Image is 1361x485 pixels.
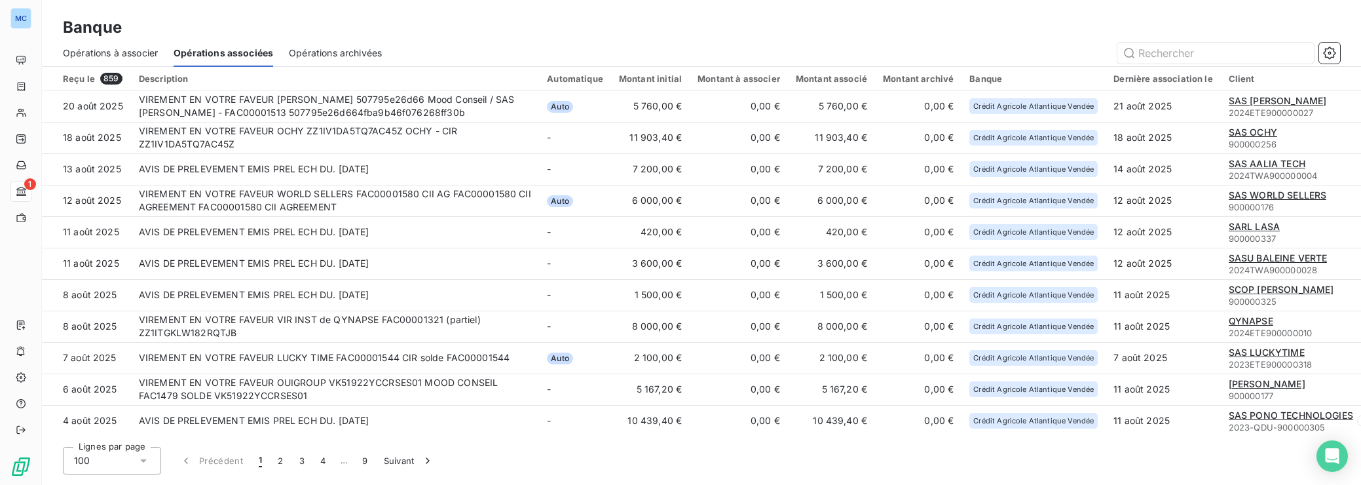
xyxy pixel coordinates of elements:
[1229,378,1305,391] a: [PERSON_NAME]
[74,454,90,467] span: 100
[788,342,875,374] td: 2 100,00 €
[875,311,961,342] td: 0,00 €
[1106,153,1220,185] td: 14 août 2025
[788,279,875,311] td: 1 500,00 €
[1229,94,1327,107] a: SAS [PERSON_NAME]
[1229,284,1334,295] span: SCOP [PERSON_NAME]
[539,405,611,436] td: -
[1113,73,1212,84] div: Dernière association le
[611,342,690,374] td: 2 100,00 €
[539,216,611,248] td: -
[1229,409,1353,422] a: SAS PONO TECHNOLOGIES
[973,102,1094,110] span: Crédit Agricole Atlantique Vendée
[131,311,539,342] td: VIREMENT EN VOTRE FAVEUR VIR INST de QYNAPSE FAC00001321 (partiel) ZZ1ITGKLW182RQTJB
[788,185,875,216] td: 6 000,00 €
[42,90,131,122] td: 20 août 2025
[1229,422,1326,433] span: 2023-QDU-900000305
[131,248,539,279] td: AVIS DE PRELEVEMENT EMIS PREL ECH DU. [DATE]
[1229,233,1276,244] span: 900000337
[42,342,131,374] td: 7 août 2025
[690,185,788,216] td: 0,00 €
[1229,158,1305,169] span: SAS AALIA TECH
[547,353,573,364] span: Auto
[1229,346,1305,359] a: SAS LUCKYTIME
[131,122,539,153] td: VIREMENT EN VOTRE FAVEUR OCHY ZZ1IV1DA5TQ7AC45Z OCHY - CIR ZZ1IV1DA5TQ7AC45Z
[1229,189,1327,202] a: SAS WORLD SELLERS
[875,185,961,216] td: 0,00 €
[1106,279,1220,311] td: 11 août 2025
[1229,347,1305,358] span: SAS LUCKYTIME
[611,248,690,279] td: 3 600,00 €
[973,165,1094,173] span: Crédit Agricole Atlantique Vendée
[547,195,573,207] span: Auto
[1106,122,1220,153] td: 18 août 2025
[547,73,603,84] div: Automatique
[1106,405,1220,436] td: 11 août 2025
[690,374,788,405] td: 0,00 €
[875,374,961,405] td: 0,00 €
[354,447,375,475] button: 9
[690,216,788,248] td: 0,00 €
[1316,440,1348,472] div: Open Intercom Messenger
[1229,202,1274,212] span: 900000176
[42,405,131,436] td: 4 août 2025
[1229,170,1317,181] span: 2024TWA900000004
[611,216,690,248] td: 420,00 €
[788,405,875,436] td: 10 439,40 €
[333,450,354,471] span: …
[1106,374,1220,405] td: 11 août 2025
[875,342,961,374] td: 0,00 €
[547,101,573,113] span: Auto
[174,47,273,60] span: Opérations associées
[875,279,961,311] td: 0,00 €
[875,122,961,153] td: 0,00 €
[788,216,875,248] td: 420,00 €
[1229,283,1334,296] a: SCOP [PERSON_NAME]
[788,153,875,185] td: 7 200,00 €
[690,153,788,185] td: 0,00 €
[42,374,131,405] td: 6 août 2025
[1229,252,1328,265] a: SASU BALEINE VERTE
[690,122,788,153] td: 0,00 €
[1229,359,1312,370] span: 2023ETE900000318
[1229,95,1327,106] span: SAS [PERSON_NAME]
[1229,265,1317,275] span: 2024TWA900000028
[131,185,539,216] td: VIREMENT EN VOTRE FAVEUR WORLD SELLERS FAC00001580 CII AG FAC00001580 CII AGREEMENT FAC00001580 C...
[611,311,690,342] td: 8 000,00 €
[973,291,1094,299] span: Crédit Agricole Atlantique Vendée
[1106,90,1220,122] td: 21 août 2025
[63,47,158,60] span: Opérations à associer
[289,47,382,60] span: Opérations archivées
[42,216,131,248] td: 11 août 2025
[1229,252,1328,263] span: SASU BALEINE VERTE
[42,122,131,153] td: 18 août 2025
[1229,220,1280,233] a: SARL LASA
[611,405,690,436] td: 10 439,40 €
[690,311,788,342] td: 0,00 €
[10,181,31,202] a: 1
[1106,216,1220,248] td: 12 août 2025
[875,405,961,436] td: 0,00 €
[270,447,291,475] button: 2
[1229,126,1277,138] span: SAS OCHY
[291,447,312,475] button: 3
[690,405,788,436] td: 0,00 €
[973,322,1094,330] span: Crédit Agricole Atlantique Vendée
[100,73,122,85] span: 859
[690,279,788,311] td: 0,00 €
[539,279,611,311] td: -
[788,122,875,153] td: 11 903,40 €
[973,260,1094,267] span: Crédit Agricole Atlantique Vendée
[788,248,875,279] td: 3 600,00 €
[24,178,36,190] span: 1
[63,16,122,39] h3: Banque
[539,374,611,405] td: -
[883,73,954,84] div: Montant archivé
[1229,126,1277,139] a: SAS OCHY
[131,405,539,436] td: AVIS DE PRELEVEMENT EMIS PREL ECH DU. [DATE]
[969,73,1098,84] div: Banque
[611,90,690,122] td: 5 760,00 €
[611,374,690,405] td: 5 167,20 €
[1229,189,1327,201] span: SAS WORLD SELLERS
[796,73,867,84] div: Montant associé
